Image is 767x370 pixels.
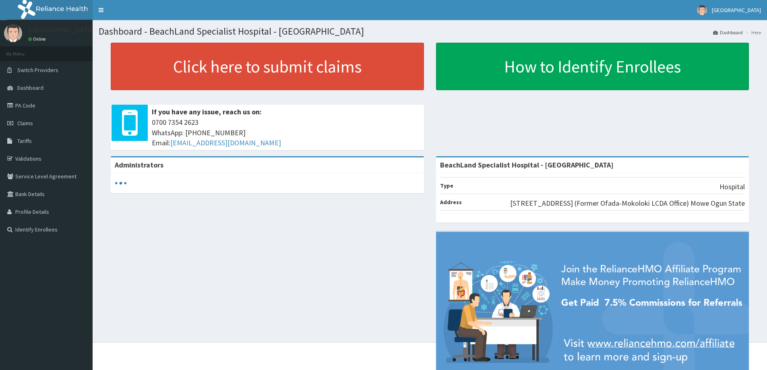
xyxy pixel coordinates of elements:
p: [STREET_ADDRESS] (Former Ofada-Mokoloki LCDA Office) Mowe Ogun State [510,198,745,209]
span: Tariffs [17,137,32,145]
h1: Dashboard - BeachLand Specialist Hospital - [GEOGRAPHIC_DATA] [99,26,761,37]
a: Dashboard [713,29,743,36]
a: [EMAIL_ADDRESS][DOMAIN_NAME] [170,138,281,147]
span: [GEOGRAPHIC_DATA] [712,6,761,14]
span: Dashboard [17,84,43,91]
a: Click here to submit claims [111,43,424,90]
svg: audio-loading [115,177,127,189]
b: Administrators [115,160,163,169]
span: Switch Providers [17,66,58,74]
b: If you have any issue, reach us on: [152,107,262,116]
a: Online [28,36,48,42]
a: How to Identify Enrollees [436,43,749,90]
b: Type [440,182,453,189]
p: Hospital [719,182,745,192]
li: Here [744,29,761,36]
span: 0700 7354 2623 WhatsApp: [PHONE_NUMBER] Email: [152,117,420,148]
strong: BeachLand Specialist Hospital - [GEOGRAPHIC_DATA] [440,160,614,169]
span: Claims [17,120,33,127]
p: [GEOGRAPHIC_DATA] [28,26,95,33]
img: User Image [4,24,22,42]
b: Address [440,198,462,206]
img: User Image [697,5,707,15]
